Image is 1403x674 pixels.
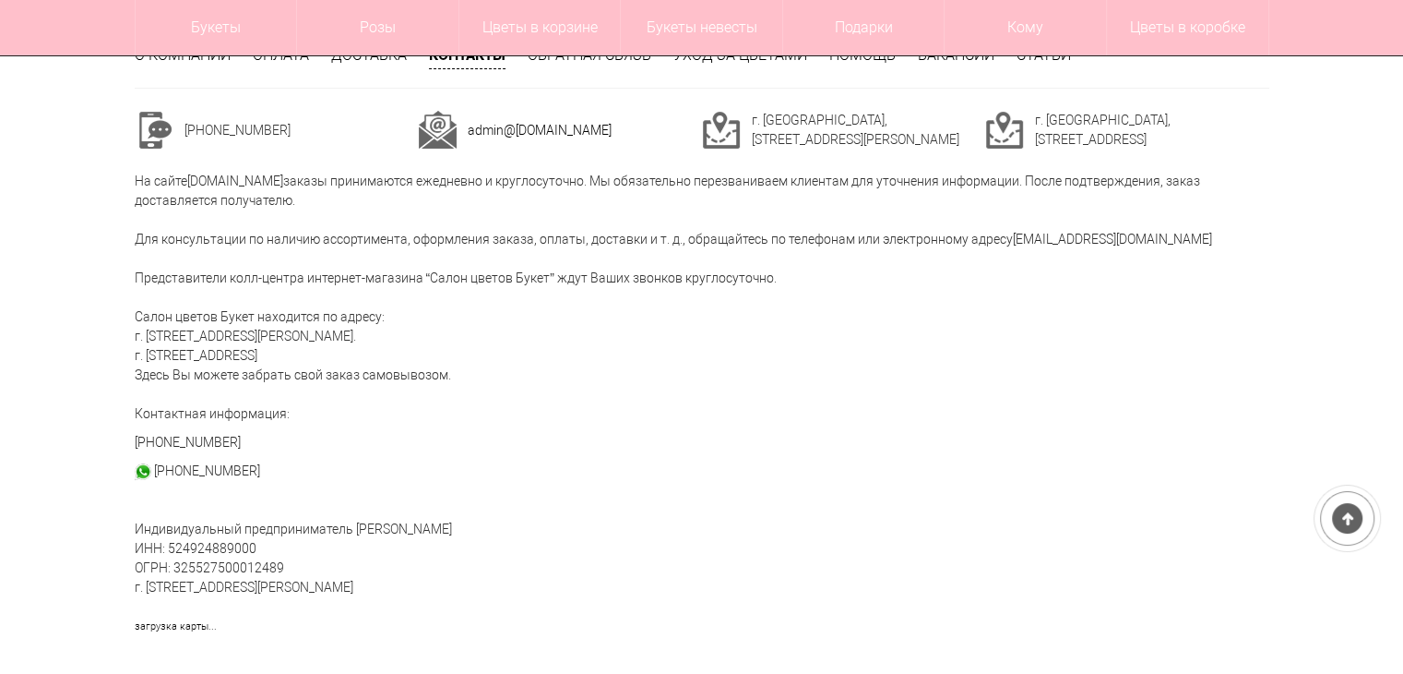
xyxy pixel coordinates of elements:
img: cont3.png [985,111,1024,150]
a: Контакты [429,44,505,69]
td: г. [GEOGRAPHIC_DATA], [STREET_ADDRESS] [1035,111,1269,150]
td: [PHONE_NUMBER] [184,111,419,150]
img: cont1.png [135,111,173,150]
img: watsap_30.png.webp [135,463,151,480]
a: [PHONE_NUMBER] [135,435,241,450]
p: Контактная информация: [135,404,1269,424]
img: cont3.png [702,111,741,150]
a: admin [468,123,504,138]
img: cont2.png [418,111,457,150]
a: [PHONE_NUMBER] [154,463,260,478]
td: г. [GEOGRAPHIC_DATA], [STREET_ADDRESS][PERSON_NAME] [752,111,986,150]
a: [DOMAIN_NAME] [187,174,283,188]
a: @[DOMAIN_NAME] [504,123,612,138]
a: [EMAIL_ADDRESS][DOMAIN_NAME] [1013,232,1212,247]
